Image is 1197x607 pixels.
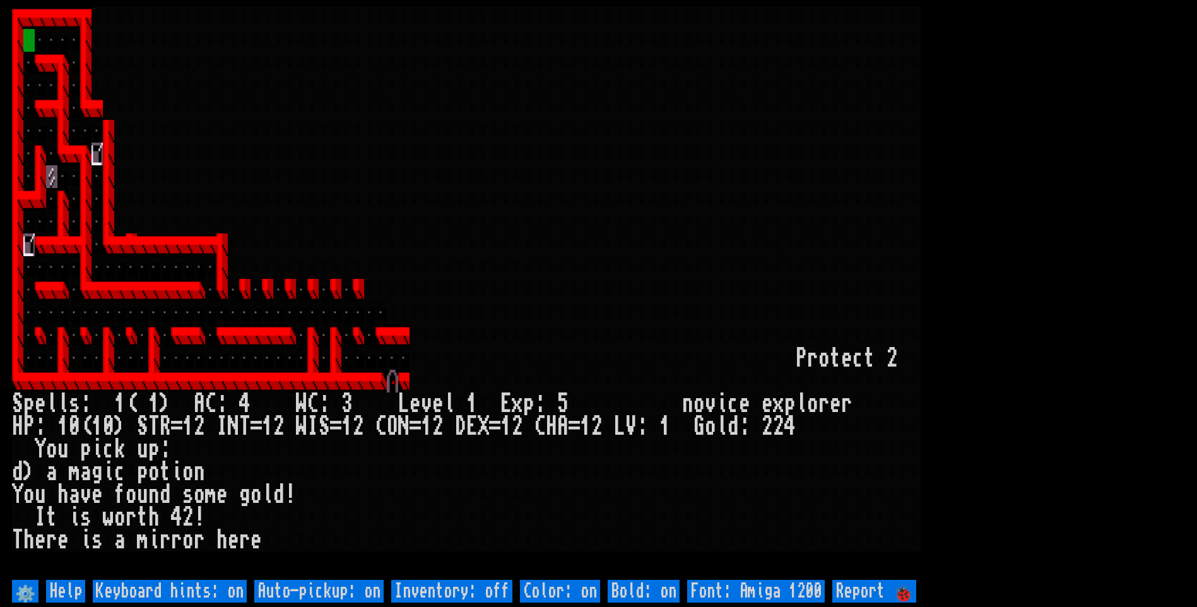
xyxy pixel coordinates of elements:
div: 5 [557,392,569,415]
div: d [273,483,285,506]
div: p [23,392,35,415]
div: W [296,415,307,438]
div: 2 [591,415,603,438]
div: 1 [114,392,126,415]
div: l [716,415,728,438]
div: ( [80,415,91,438]
input: ⚙️ [12,580,38,603]
input: Font: Amiga 1200 [687,580,825,603]
div: X [478,415,489,438]
div: L [614,415,625,438]
div: o [705,415,716,438]
div: C [534,415,546,438]
div: a [114,529,126,551]
div: d [728,415,739,438]
div: u [35,483,46,506]
div: e [410,392,421,415]
div: r [171,529,182,551]
div: p [137,461,148,483]
div: s [91,529,103,551]
div: e [57,529,69,551]
div: o [23,483,35,506]
div: c [114,461,126,483]
div: ) [23,461,35,483]
div: = [171,415,182,438]
div: 4 [784,415,796,438]
div: e [35,392,46,415]
div: D [455,415,466,438]
div: i [148,529,160,551]
div: d [160,483,171,506]
div: o [807,392,818,415]
div: 2 [773,415,784,438]
div: 2 [194,415,205,438]
div: o [46,438,57,461]
div: H [12,415,23,438]
div: u [57,438,69,461]
div: x [512,392,523,415]
div: ) [160,392,171,415]
div: f [114,483,126,506]
div: e [251,529,262,551]
div: p [80,438,91,461]
div: i [69,506,80,529]
div: v [421,392,432,415]
div: 2 [273,415,285,438]
input: Help [46,580,85,603]
div: l [444,392,455,415]
div: 3 [341,392,353,415]
div: 1 [262,415,273,438]
div: 1 [148,392,160,415]
div: l [796,392,807,415]
div: S [12,392,23,415]
div: e [91,483,103,506]
div: o [251,483,262,506]
div: N [398,415,410,438]
div: t [46,506,57,529]
div: n [148,483,160,506]
div: 1 [182,415,194,438]
div: = [330,415,341,438]
div: = [569,415,580,438]
div: d [12,461,23,483]
input: Color: on [520,580,600,603]
input: Report 🐞 [832,580,916,603]
div: N [228,415,239,438]
div: ( [126,392,137,415]
div: 4 [239,392,251,415]
div: e [432,392,444,415]
div: 2 [182,506,194,529]
div: a [80,461,91,483]
div: C [307,392,319,415]
div: o [182,461,194,483]
div: p [784,392,796,415]
div: t [864,347,875,370]
div: A [194,392,205,415]
div: g [239,483,251,506]
div: : [80,392,91,415]
div: e [739,392,750,415]
div: 1 [580,415,591,438]
div: g [91,461,103,483]
div: n [194,461,205,483]
div: S [319,415,330,438]
div: c [728,392,739,415]
div: i [91,438,103,461]
div: : [160,438,171,461]
div: e [830,392,841,415]
div: s [182,483,194,506]
div: : [216,392,228,415]
div: a [69,483,80,506]
div: u [137,438,148,461]
div: 1 [341,415,353,438]
div: p [523,392,534,415]
div: l [46,392,57,415]
input: Auto-pickup: on [254,580,384,603]
div: l [262,483,273,506]
div: o [693,392,705,415]
div: o [126,483,137,506]
div: a [46,461,57,483]
div: P [23,415,35,438]
div: L [398,392,410,415]
div: 1 [500,415,512,438]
